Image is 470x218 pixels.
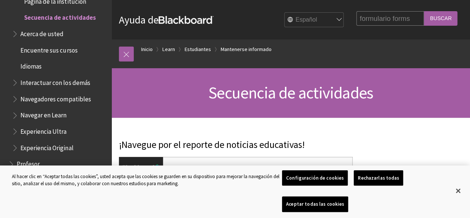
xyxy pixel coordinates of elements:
[285,13,344,28] select: Site Language Selector
[119,138,353,152] p: ¡Navegue por el reporte de noticias educativas!
[24,12,95,22] span: Secuencia de actividades
[20,125,67,135] span: Experiencia Ultra
[162,45,175,54] a: Learn
[119,13,214,26] a: Ayuda deBlackboard
[221,45,272,54] a: Mantenerse informado
[282,170,348,186] button: Configuración de cookies
[141,45,153,54] a: Inicio
[354,170,403,186] button: Rechazarlas todas
[282,196,348,212] button: Aceptar todas las cookies
[12,173,282,187] div: Al hacer clic en “Aceptar todas las cookies”, usted acepta que las cookies se guarden en su dispo...
[20,76,90,86] span: Interactuar con los demás
[20,93,91,103] span: Navegadores compatibles
[424,11,457,26] input: Buscar
[159,16,214,24] strong: Blackboard
[20,142,73,152] span: Experiencia Original
[450,183,466,199] button: Cerrar
[20,60,42,70] span: Idiomas
[17,158,40,168] span: Profesor
[20,28,64,38] span: Acerca de usted
[20,109,67,119] span: Navegar en Learn
[20,44,77,54] span: Encuentre sus cursos
[208,82,373,103] span: Secuencia de actividades
[185,45,211,54] a: Estudiantes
